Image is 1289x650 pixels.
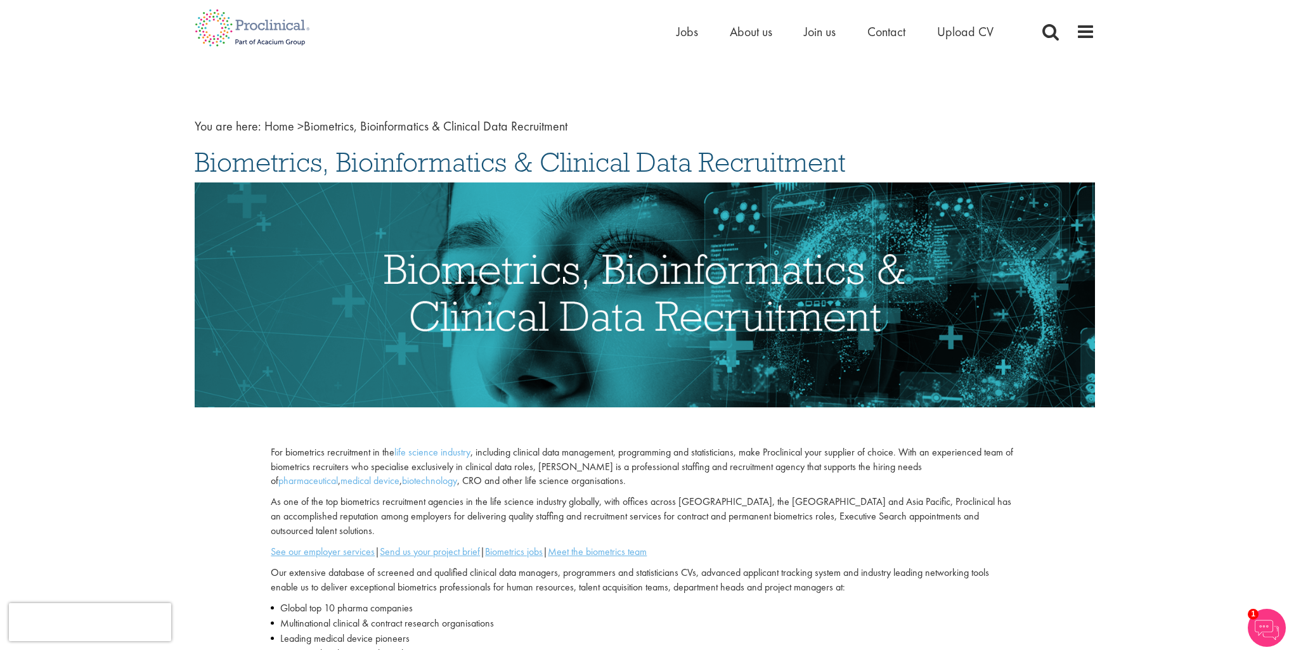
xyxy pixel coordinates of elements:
[278,474,338,487] a: pharmaceutical
[271,495,1018,538] p: As one of the top biometrics recruitment agencies in the life science industry globally, with off...
[271,566,1018,595] p: Our extensive database of screened and qualified clinical data managers, programmers and statisti...
[195,145,846,179] span: Biometrics, Bioinformatics & Clinical Data Recruitment
[271,545,375,558] a: See our employer services
[1248,609,1259,620] span: 1
[402,474,457,487] a: biotechnology
[867,23,905,40] a: Contact
[548,545,647,558] a: Meet the biometrics team
[804,23,836,40] a: Join us
[297,118,304,134] span: >
[394,445,470,459] a: life science industry
[271,545,1018,559] p: | | |
[271,445,1018,489] p: For biometrics recruitment in the , including clinical data management, programming and statistic...
[677,23,698,40] a: Jobs
[271,631,1018,646] li: Leading medical device pioneers
[1248,609,1286,647] img: Chatbot
[264,118,294,134] a: breadcrumb link to Home
[271,601,1018,616] li: Global top 10 pharma companies
[380,545,480,558] a: Send us your project brief
[340,474,399,487] a: medical device
[485,545,543,558] a: Biometrics jobs
[730,23,772,40] a: About us
[264,118,567,134] span: Biometrics, Bioinformatics & Clinical Data Recruitment
[271,616,1018,631] li: Multinational clinical & contract research organisations
[9,603,171,641] iframe: reCAPTCHA
[195,118,261,134] span: You are here:
[937,23,994,40] a: Upload CV
[195,182,1095,407] img: Biometrics, Bioinformatics, Clinical Data Recruitment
